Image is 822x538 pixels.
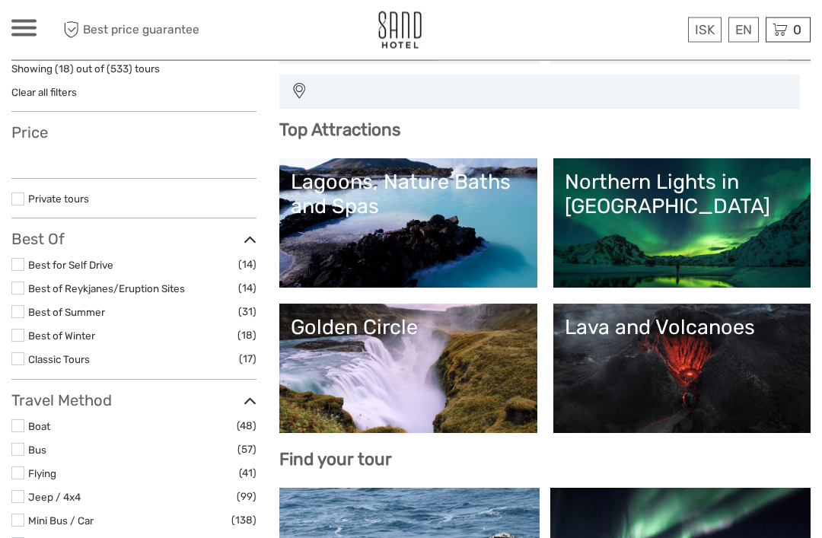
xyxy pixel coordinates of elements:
span: (138) [231,512,256,530]
span: (41) [239,465,256,482]
a: Lava and Volcanoes [565,316,799,422]
span: (99) [237,489,256,506]
a: Jeep / 4x4 [28,492,81,504]
span: Best price guarantee [59,18,212,43]
div: Showing ( ) out of ( ) tours [11,62,256,86]
a: Best of Summer [28,307,105,319]
a: Best for Self Drive [28,259,113,272]
span: (14) [238,256,256,274]
a: Boat [28,421,50,433]
div: Northern Lights in [GEOGRAPHIC_DATA] [565,170,799,220]
span: (48) [237,418,256,435]
span: (17) [239,351,256,368]
span: (31) [238,304,256,321]
a: Clear all filters [11,87,77,99]
a: Best of Reykjanes/Eruption Sites [28,283,185,295]
b: Find your tour [279,450,392,470]
img: 186-9edf1c15-b972-4976-af38-d04df2434085_logo_small.jpg [378,11,422,49]
a: Best of Winter [28,330,95,342]
a: Private tours [28,193,89,205]
h3: Price [11,124,256,142]
span: (18) [237,327,256,345]
a: Classic Tours [28,354,90,366]
a: Flying [28,468,56,480]
div: Lagoons, Nature Baths and Spas [291,170,525,220]
b: Top Attractions [279,120,400,141]
a: Mini Bus / Car [28,515,94,527]
a: Bus [28,444,46,457]
div: Lava and Volcanoes [565,316,799,340]
label: 18 [59,62,70,77]
a: Golden Circle [291,316,525,422]
h3: Travel Method [11,392,256,410]
h3: Best Of [11,231,256,249]
div: EN [728,18,759,43]
a: Northern Lights in [GEOGRAPHIC_DATA] [565,170,799,277]
button: Open LiveChat chat widget [175,24,193,42]
span: ISK [695,22,715,37]
span: (57) [237,441,256,459]
p: We're away right now. Please check back later! [21,27,172,39]
span: 0 [791,22,804,37]
a: Lagoons, Nature Baths and Spas [291,170,525,277]
div: Golden Circle [291,316,525,340]
label: 533 [110,62,129,77]
span: (14) [238,280,256,298]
